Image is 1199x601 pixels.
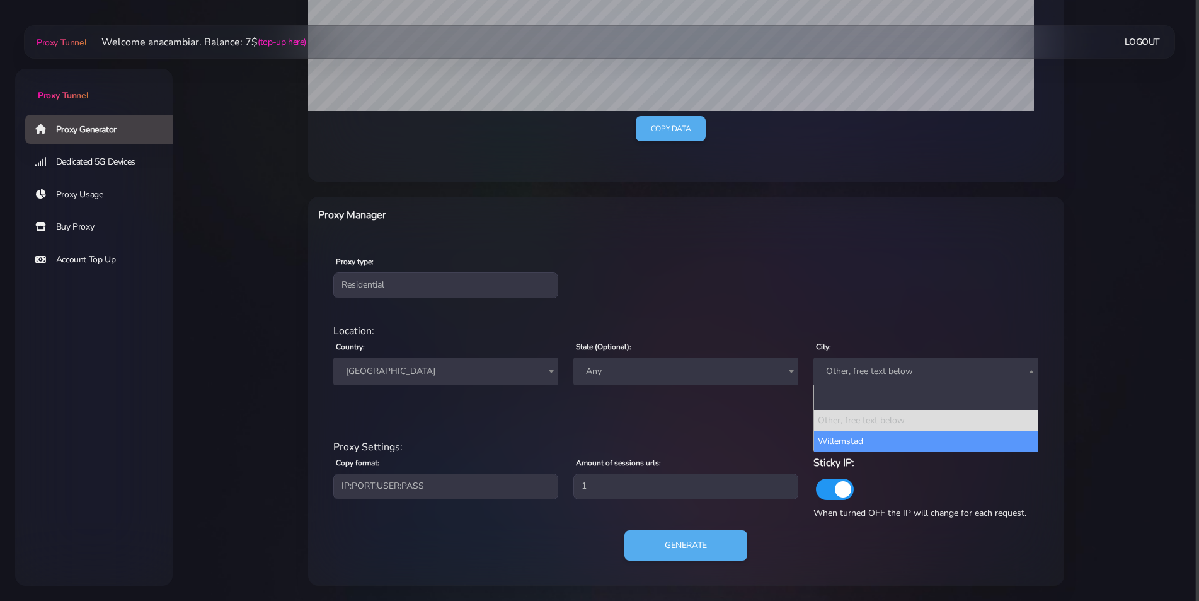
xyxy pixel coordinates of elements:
span: Any [581,363,791,380]
label: Country: [336,341,365,353]
a: Proxy Tunnel [34,32,86,52]
span: When turned OFF the IP will change for each request. [813,507,1026,519]
iframe: Webchat Widget [1013,395,1183,585]
a: Dedicated 5G Devices [25,148,183,177]
a: Proxy Tunnel [15,69,173,102]
span: Curaçao [333,358,558,385]
h6: Proxy Manager [318,207,741,223]
span: Any [573,358,798,385]
span: Curaçao [341,363,551,380]
span: Proxy Tunnel [37,37,86,49]
span: Other, free text below [813,358,1038,385]
input: Search [817,388,1035,407]
li: Willemstad [814,431,1038,452]
label: State (Optional): [576,341,631,353]
a: Proxy Generator [25,115,183,144]
label: Copy format: [336,457,379,469]
h6: Sticky IP: [813,455,1038,471]
a: Buy Proxy [25,213,183,242]
a: Proxy Usage [25,180,183,209]
div: Proxy Settings: [326,440,1047,455]
span: Other, free text below [821,363,1031,380]
a: Logout [1125,30,1160,54]
label: Amount of sessions urls: [576,457,661,469]
div: Location: [326,324,1047,339]
a: (top-up here) [258,35,306,49]
label: Proxy type: [336,256,374,267]
a: Copy data [636,116,706,142]
label: City: [816,341,831,353]
li: Other, free text below [814,410,1038,431]
a: Account Top Up [25,245,183,274]
button: Generate [624,530,747,561]
span: Proxy Tunnel [38,90,88,102]
li: Welcome anacambiar. Balance: 7$ [86,35,306,50]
